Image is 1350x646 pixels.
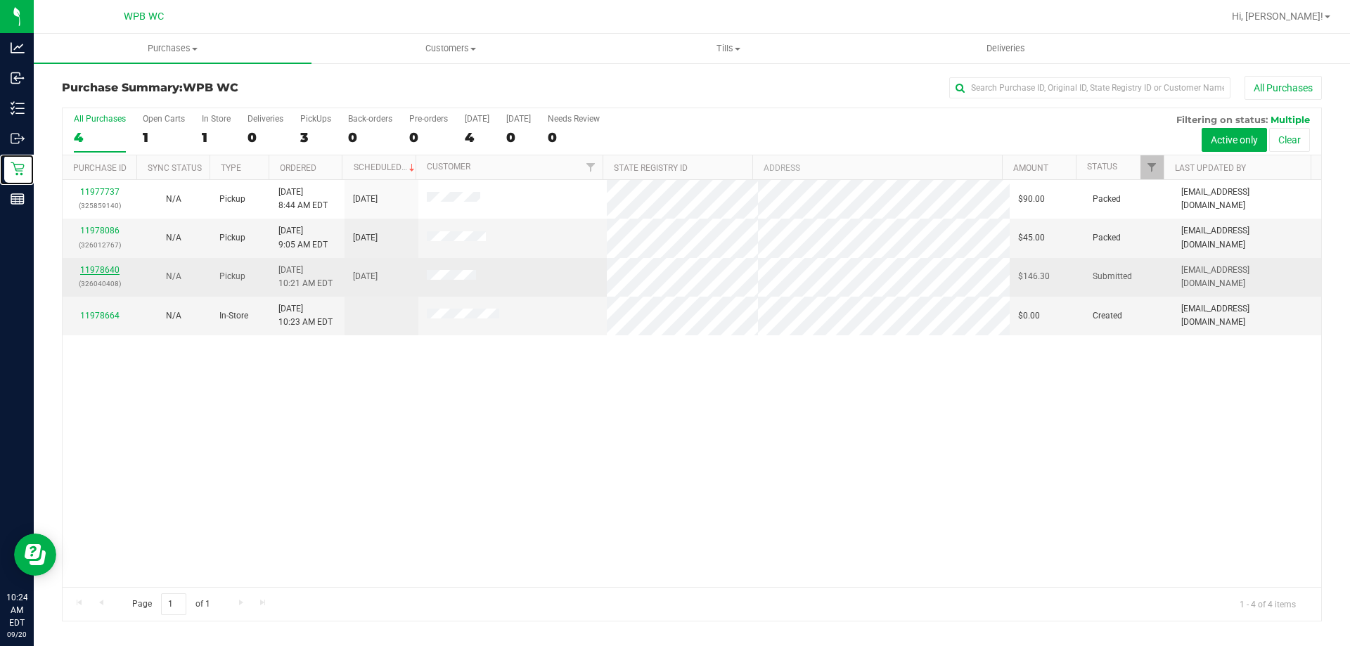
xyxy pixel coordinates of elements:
span: Filtering on status: [1176,114,1268,125]
inline-svg: Outbound [11,131,25,146]
div: Deliveries [247,114,283,124]
button: All Purchases [1245,76,1322,100]
h3: Purchase Summary: [62,82,482,94]
input: 1 [161,593,186,615]
span: WPB WC [183,81,238,94]
a: Customer [427,162,470,172]
button: N/A [166,231,181,245]
p: (325859140) [71,199,128,212]
span: [EMAIL_ADDRESS][DOMAIN_NAME] [1181,302,1313,329]
span: Pickup [219,193,245,206]
a: Scheduled [354,162,418,172]
p: 09/20 [6,629,27,640]
div: 0 [409,129,448,146]
a: Ordered [280,163,316,173]
div: 4 [465,129,489,146]
div: In Store [202,114,231,124]
span: Submitted [1093,270,1132,283]
span: [EMAIL_ADDRESS][DOMAIN_NAME] [1181,264,1313,290]
span: [DATE] 8:44 AM EDT [278,186,328,212]
span: [EMAIL_ADDRESS][DOMAIN_NAME] [1181,186,1313,212]
span: Page of 1 [120,593,221,615]
div: [DATE] [465,114,489,124]
span: Packed [1093,231,1121,245]
div: Pre-orders [409,114,448,124]
a: Tills [589,34,867,63]
span: Not Applicable [166,271,181,281]
button: Active only [1202,128,1267,152]
div: 4 [74,129,126,146]
div: 0 [348,129,392,146]
span: Purchases [34,42,311,55]
span: [DATE] [353,231,378,245]
a: Last Updated By [1175,163,1246,173]
div: Needs Review [548,114,600,124]
a: Type [221,163,241,173]
span: Deliveries [967,42,1044,55]
div: Open Carts [143,114,185,124]
div: 0 [506,129,531,146]
span: Pickup [219,231,245,245]
span: Not Applicable [166,233,181,243]
button: N/A [166,309,181,323]
a: Purchases [34,34,311,63]
span: [DATE] [353,270,378,283]
a: 11978640 [80,265,120,275]
span: Not Applicable [166,311,181,321]
a: 11977737 [80,187,120,197]
div: 3 [300,129,331,146]
a: 11978664 [80,311,120,321]
span: Pickup [219,270,245,283]
span: Created [1093,309,1122,323]
div: 1 [202,129,231,146]
div: 1 [143,129,185,146]
span: Packed [1093,193,1121,206]
p: (326012767) [71,238,128,252]
span: $146.30 [1018,270,1050,283]
span: [DATE] [353,193,378,206]
a: Amount [1013,163,1048,173]
span: $90.00 [1018,193,1045,206]
a: State Registry ID [614,163,688,173]
a: 11978086 [80,226,120,235]
span: Not Applicable [166,194,181,204]
inline-svg: Inbound [11,71,25,85]
div: [DATE] [506,114,531,124]
span: [EMAIL_ADDRESS][DOMAIN_NAME] [1181,224,1313,251]
inline-svg: Analytics [11,41,25,55]
span: In-Store [219,309,248,323]
a: Status [1087,162,1117,172]
div: Back-orders [348,114,392,124]
a: Filter [1140,155,1164,179]
iframe: Resource center [14,534,56,576]
a: Filter [579,155,603,179]
th: Address [752,155,1002,180]
span: Tills [590,42,866,55]
span: Customers [312,42,589,55]
button: N/A [166,193,181,206]
span: Multiple [1271,114,1310,125]
a: Sync Status [148,163,202,173]
span: WPB WC [124,11,164,22]
div: All Purchases [74,114,126,124]
span: 1 - 4 of 4 items [1228,593,1307,614]
button: N/A [166,270,181,283]
inline-svg: Inventory [11,101,25,115]
button: Clear [1269,128,1310,152]
span: $0.00 [1018,309,1040,323]
inline-svg: Retail [11,162,25,176]
span: [DATE] 9:05 AM EDT [278,224,328,251]
span: [DATE] 10:21 AM EDT [278,264,333,290]
span: Hi, [PERSON_NAME]! [1232,11,1323,22]
a: Customers [311,34,589,63]
span: $45.00 [1018,231,1045,245]
p: (326040408) [71,277,128,290]
div: 0 [247,129,283,146]
input: Search Purchase ID, Original ID, State Registry ID or Customer Name... [949,77,1230,98]
span: [DATE] 10:23 AM EDT [278,302,333,329]
p: 10:24 AM EDT [6,591,27,629]
inline-svg: Reports [11,192,25,206]
a: Deliveries [867,34,1145,63]
div: PickUps [300,114,331,124]
a: Purchase ID [73,163,127,173]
